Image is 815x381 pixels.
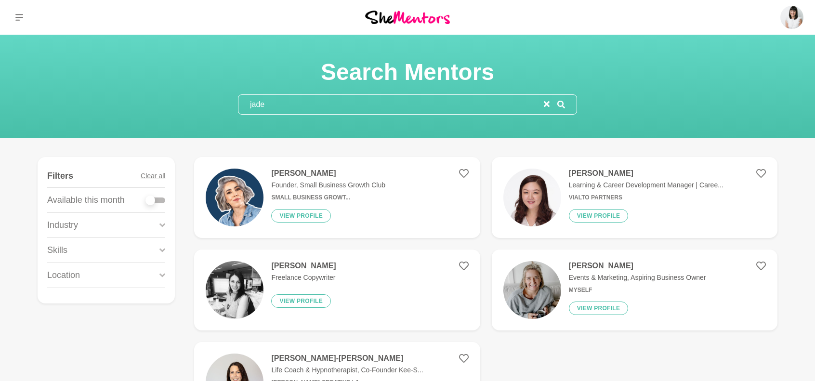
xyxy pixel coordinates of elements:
[271,194,385,201] h6: Small Business Growt...
[780,6,803,29] img: Hayley Robertson
[569,169,723,178] h4: [PERSON_NAME]
[271,365,423,375] p: Life Coach & Hypnotherapist, Co-Founder Kee-S...
[271,261,336,271] h4: [PERSON_NAME]
[365,11,450,24] img: She Mentors Logo
[194,157,480,238] a: [PERSON_NAME]Founder, Small Business Growth ClubSmall Business Growt...View profile
[569,273,706,283] p: Events & Marketing, Aspiring Business Owner
[271,273,336,283] p: Freelance Copywriter
[47,244,67,257] p: Skills
[271,354,423,363] h4: [PERSON_NAME]-[PERSON_NAME]
[503,169,561,226] img: 116d8520ba0bdebe23c945d8eeb541c86d62ce99-800x800.jpg
[271,180,385,190] p: Founder, Small Business Growth Club
[492,157,777,238] a: [PERSON_NAME]Learning & Career Development Manager | Caree...Vialto PartnersView profile
[271,209,331,223] button: View profile
[238,95,544,114] input: Search mentors
[47,194,125,207] p: Available this month
[569,302,629,315] button: View profile
[206,261,263,319] img: 415b8a179b519455aac445b1f2906397eca392d7-3024x3268.jpg
[569,209,629,223] button: View profile
[47,269,80,282] p: Location
[47,219,78,232] p: Industry
[569,287,706,294] h6: Myself
[569,261,706,271] h4: [PERSON_NAME]
[492,250,777,330] a: [PERSON_NAME]Events & Marketing, Aspiring Business OwnerMyselfView profile
[206,169,263,226] img: 03bfb53124d49694adad274760d762930bde5657-1080x1080.jpg
[238,58,577,87] h1: Search Mentors
[503,261,561,319] img: d543e358c16dd71bbb568c1d107d2b48855f8b53-427x640.jpg
[569,194,723,201] h6: Vialto Partners
[47,171,73,182] h4: Filters
[271,294,331,308] button: View profile
[194,250,480,330] a: [PERSON_NAME]Freelance CopywriterView profile
[569,180,723,190] p: Learning & Career Development Manager | Caree...
[141,165,165,187] button: Clear all
[271,169,385,178] h4: [PERSON_NAME]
